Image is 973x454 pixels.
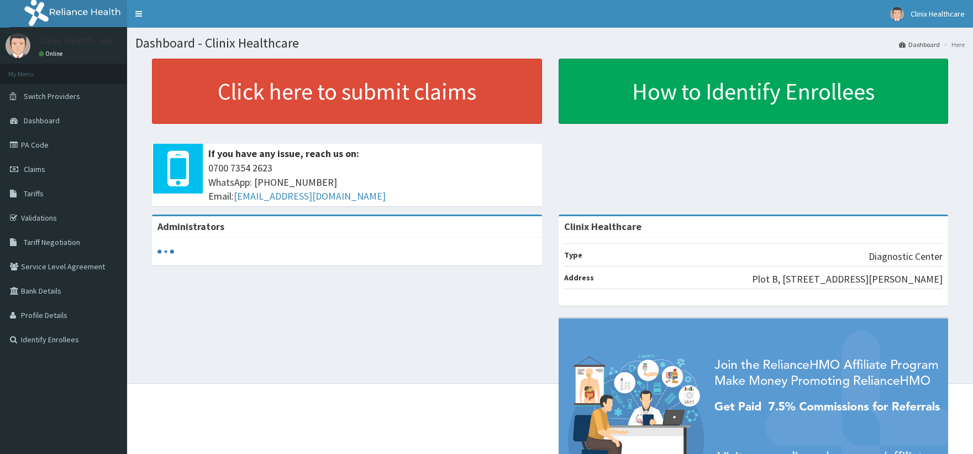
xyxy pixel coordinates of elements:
img: User Image [890,7,904,21]
a: Online [39,50,65,58]
span: 0700 7354 2623 WhatsApp: [PHONE_NUMBER] Email: [208,161,537,203]
strong: Clinix Healthcare [564,220,641,233]
span: Tariffs [24,189,44,199]
h1: Dashboard - Clinix Healthcare [135,36,965,50]
p: Clinix Healthcare [39,36,113,46]
b: Administrators [157,220,224,233]
b: If you have any issue, reach us on: [208,147,359,160]
a: Dashboard [899,40,940,49]
a: [EMAIL_ADDRESS][DOMAIN_NAME] [234,190,386,202]
b: Address [564,273,594,283]
span: Claims [24,164,45,174]
a: Click here to submit claims [152,59,542,124]
span: Tariff Negotiation [24,237,80,247]
span: Clinix Healthcare [911,9,965,19]
b: Type [564,250,582,260]
svg: audio-loading [157,243,174,260]
li: Here [941,40,965,49]
span: Switch Providers [24,91,80,101]
span: Dashboard [24,116,60,126]
p: Plot B, [STREET_ADDRESS][PERSON_NAME] [752,272,943,286]
p: Diagnostic Center [869,249,943,264]
a: How to Identify Enrollees [559,59,949,124]
img: User Image [6,33,30,58]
